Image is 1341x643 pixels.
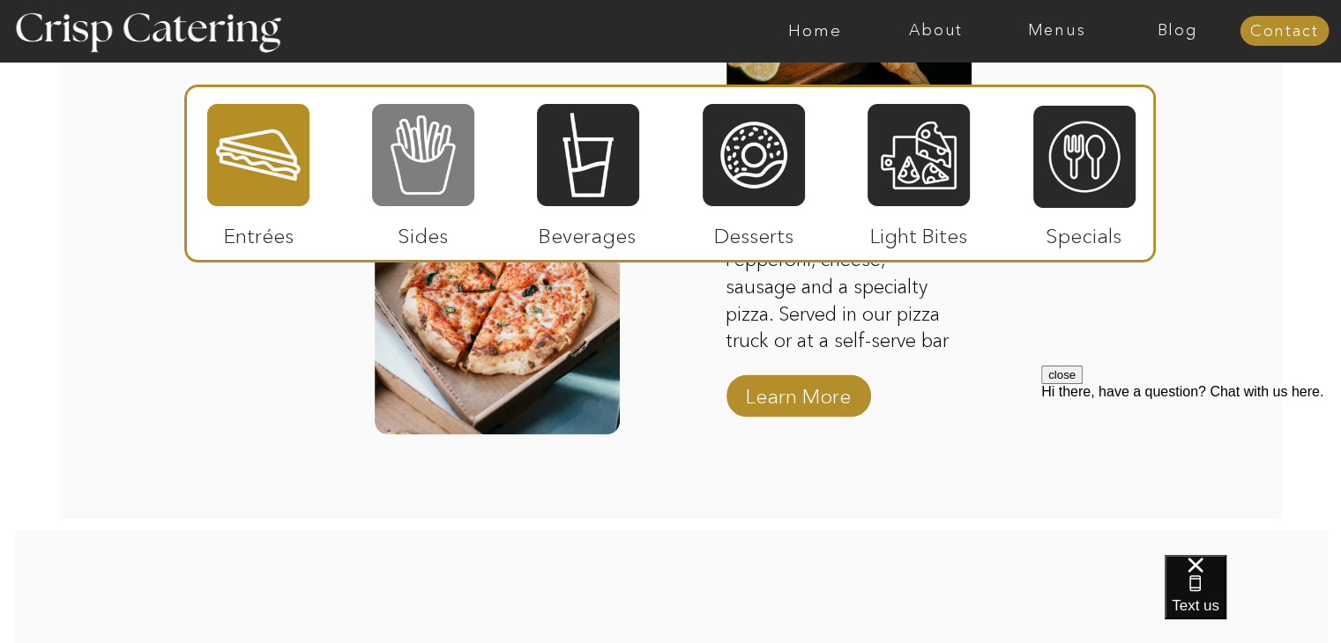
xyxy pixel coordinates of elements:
a: Blog [1117,22,1238,40]
a: Learn More [740,366,857,417]
a: Contact [1240,23,1329,41]
a: About [875,22,996,40]
p: Entrées [200,206,317,257]
iframe: podium webchat widget prompt [1041,366,1341,577]
iframe: podium webchat widget bubble [1165,555,1341,643]
p: Beverages [529,206,646,257]
p: Light Bites [860,206,978,257]
p: Desserts [696,206,813,257]
p: Specials [1025,206,1143,257]
a: Menus [996,22,1117,40]
a: Home [755,22,875,40]
p: Pepperoni, cheese, sausage and a specialty pizza. Served in our pizza truck or at a self-serve bar [726,247,960,355]
p: Sides [364,206,481,257]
